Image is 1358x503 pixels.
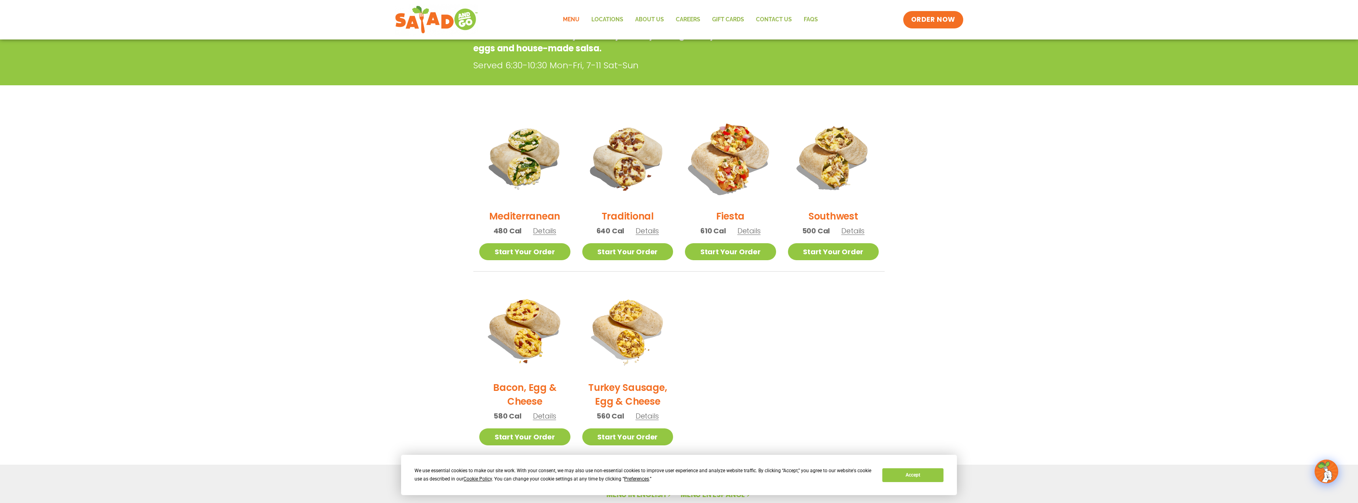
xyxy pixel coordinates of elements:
nav: Menu [557,11,824,29]
span: 560 Cal [596,411,624,421]
img: Product photo for Mediterranean Breakfast Burrito [479,112,570,203]
a: ORDER NOW [903,11,963,28]
a: Start Your Order [788,243,879,260]
img: Product photo for Turkey Sausage, Egg & Cheese [582,283,673,375]
span: 640 Cal [596,225,625,236]
span: 610 Cal [700,225,726,236]
a: Start Your Order [479,243,570,260]
span: ORDER NOW [911,15,955,24]
a: Start Your Order [685,243,776,260]
span: Details [737,226,761,236]
img: Product photo for Bacon, Egg & Cheese [479,283,570,375]
img: new-SAG-logo-768×292 [395,4,478,36]
span: Details [533,226,556,236]
a: GIFT CARDS [706,11,750,29]
p: Served 6:30-10:30 Mon-Fri, 7-11 Sat-Sun [473,59,825,72]
a: About Us [629,11,670,29]
a: FAQs [798,11,824,29]
h2: Turkey Sausage, Egg & Cheese [582,381,673,408]
a: Start Your Order [582,428,673,445]
h2: Fiesta [716,209,745,223]
span: Details [636,226,659,236]
a: Menu in English [606,490,673,499]
button: Accept [882,468,943,482]
a: Contact Us [750,11,798,29]
a: Menu [557,11,585,29]
a: Careers [670,11,706,29]
span: Details [636,411,659,421]
a: Start Your Order [582,243,673,260]
span: 580 Cal [493,411,521,421]
span: Preferences [624,476,649,482]
p: Breakfast here means you start your day the right way. Burritos or bowls with eggs and house-made... [473,29,821,55]
h2: Bacon, Egg & Cheese [479,381,570,408]
h2: Mediterranean [489,209,560,223]
span: Details [841,226,865,236]
span: Details [533,411,556,421]
a: Locations [585,11,629,29]
span: 480 Cal [493,225,522,236]
div: We use essential cookies to make our site work. With your consent, we may also use non-essential ... [415,467,873,483]
span: 500 Cal [802,225,830,236]
h2: Southwest [808,209,858,223]
img: Product photo for Southwest [788,112,879,203]
img: Product photo for Traditional [582,112,673,203]
span: Cookie Policy [463,476,492,482]
h2: Traditional [602,209,654,223]
a: Menú en español [681,490,752,499]
div: Cookie Consent Prompt [401,455,957,495]
a: Start Your Order [479,428,570,445]
img: wpChatIcon [1315,460,1337,482]
img: Product photo for Fiesta [677,104,784,211]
